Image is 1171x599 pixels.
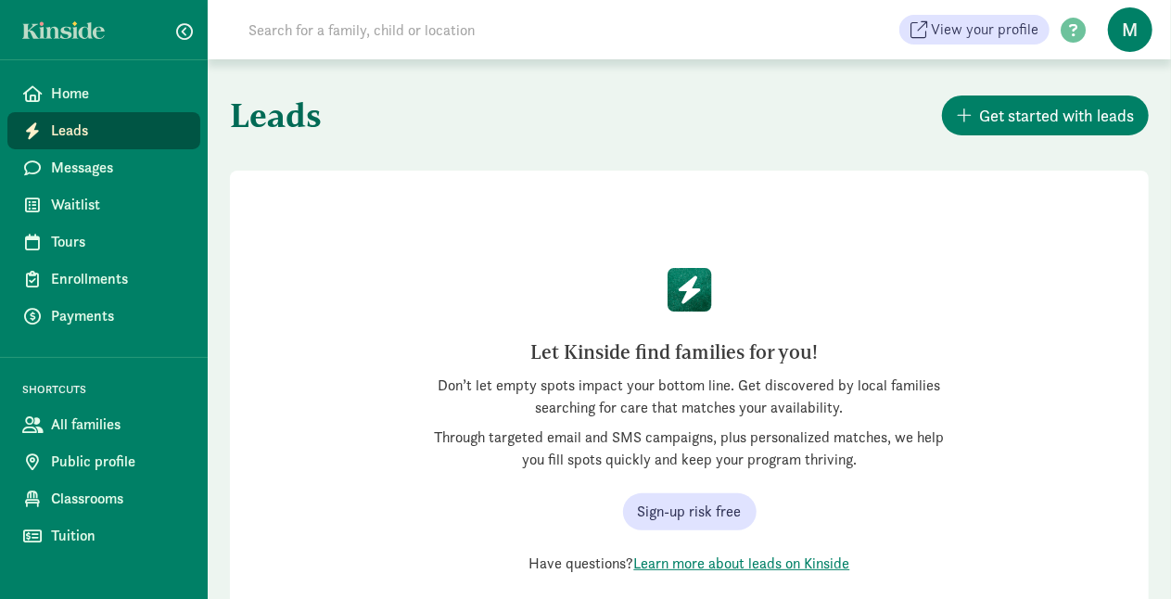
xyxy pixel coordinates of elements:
span: Tours [51,231,185,253]
a: Learn more about leads on Kinside [634,554,850,573]
span: M [1108,7,1152,52]
span: Public profile [51,451,185,473]
a: Enrollments [7,261,200,298]
button: Get started with leads [942,96,1149,135]
span: Classrooms [51,488,185,510]
p: Through targeted email and SMS campaigns, plus personalized matches, we help you fill spots quick... [426,427,953,471]
a: Tuition [7,517,200,554]
a: Leads [7,112,200,149]
span: All families [51,414,185,436]
span: Leads [51,120,185,142]
h1: Leads [230,82,686,148]
input: Search for a family, child or location [237,11,757,48]
iframe: Chat Widget [1078,510,1171,599]
span: Tuition [51,525,185,547]
span: Get started with leads [979,103,1134,128]
span: Sign-up risk free [638,501,742,523]
div: Have questions? [426,553,953,575]
h2: Let Kinside find families for you! [441,338,909,367]
a: View your profile [899,15,1050,45]
a: All families [7,406,200,443]
span: Home [51,83,185,105]
a: Tours [7,223,200,261]
span: Messages [51,157,185,179]
button: Sign-up risk free [623,493,757,530]
a: Waitlist [7,186,200,223]
span: Enrollments [51,268,185,290]
a: Messages [7,149,200,186]
p: Don’t let empty spots impact your bottom line. Get discovered by local families searching for car... [426,375,953,419]
span: Waitlist [51,194,185,216]
span: Payments [51,305,185,327]
span: View your profile [931,19,1038,41]
a: Classrooms [7,480,200,517]
a: Home [7,75,200,112]
a: Payments [7,298,200,335]
a: Public profile [7,443,200,480]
